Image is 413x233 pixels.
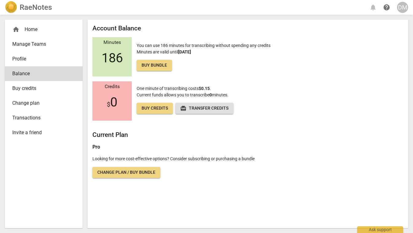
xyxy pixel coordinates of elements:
span: Invite a friend [12,129,70,136]
span: Balance [12,70,70,77]
h2: Account Balance [92,25,403,32]
div: Ask support [357,226,403,233]
b: [DATE] [178,49,191,54]
b: 0 [209,92,212,97]
span: 186 [102,51,123,65]
h2: RaeNotes [20,3,52,12]
span: Buy bundle [142,62,167,68]
a: Transactions [5,111,83,125]
a: Help [381,2,392,13]
span: Buy credits [12,85,70,92]
b: $0.15 [199,86,210,91]
a: Invite a friend [5,125,83,140]
button: DM [397,2,408,13]
a: Manage Teams [5,37,83,52]
button: Transfer credits [175,103,233,114]
h2: Current Plan [92,131,403,139]
img: Logo [5,1,17,14]
span: redeem [180,105,186,111]
a: Buy credits [137,103,173,114]
span: Change plan [12,99,70,107]
div: Home [12,26,70,33]
span: help [383,4,390,11]
span: One minute of transcribing costs . [137,86,211,91]
a: Buy bundle [137,60,172,71]
span: home [12,26,20,33]
span: Transactions [12,114,70,122]
div: Minutes [92,40,132,45]
span: $ [107,101,110,108]
p: Looking for more cost-effective options? Consider subscribing or purchasing a bundle [92,156,403,162]
span: 0 [107,95,117,110]
div: Credits [92,84,132,90]
span: Current funds allows you to transcribe minutes. [137,92,228,97]
a: LogoRaeNotes [5,1,52,14]
a: Buy credits [5,81,83,96]
span: Buy credits [142,105,168,111]
a: Balance [5,66,83,81]
span: Change plan / Buy bundle [97,169,155,176]
a: Profile [5,52,83,66]
b: Pro [92,144,100,150]
a: Change plan [5,96,83,111]
div: Home [5,22,83,37]
span: Manage Teams [12,41,70,48]
span: Profile [12,55,70,63]
a: Change plan / Buy bundle [92,167,160,178]
span: Transfer credits [180,105,228,111]
p: You can use 186 minutes for transcribing without spending any credits Minutes are valid until [137,42,271,71]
